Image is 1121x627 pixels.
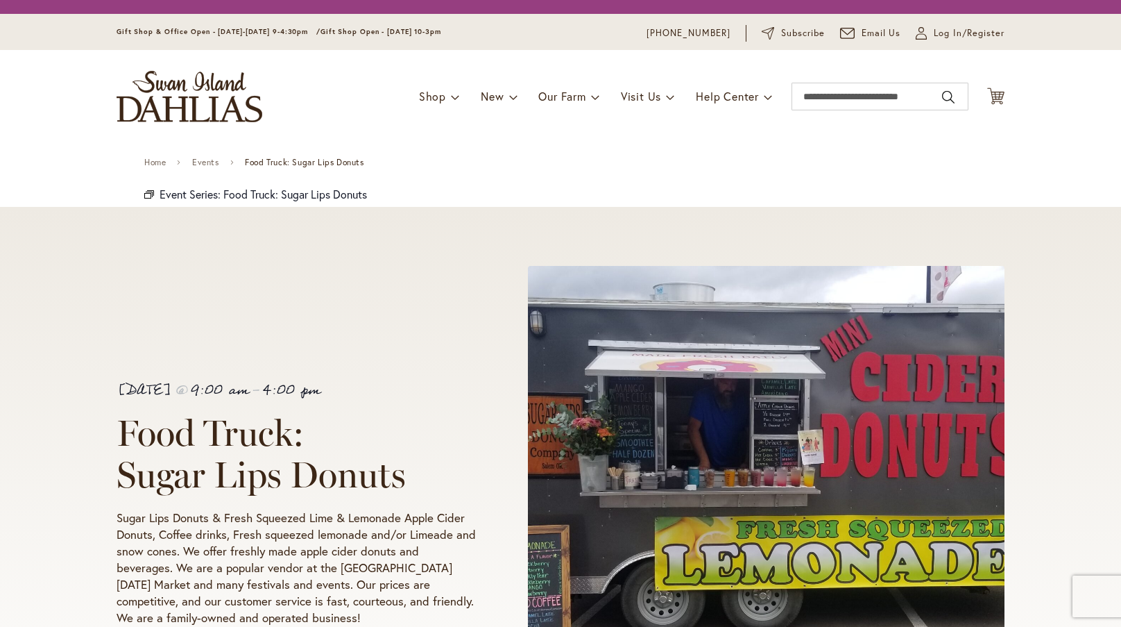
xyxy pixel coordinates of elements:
span: Email Us [862,26,901,40]
a: Home [144,158,166,167]
span: Our Farm [538,89,585,103]
span: 4:00 pm [262,377,320,403]
span: Subscribe [781,26,825,40]
a: Log In/Register [916,26,1004,40]
a: Food Truck: Sugar Lips Donuts [223,187,367,201]
span: Food Truck: Sugar Lips Donuts [245,158,363,167]
span: Visit Us [621,89,661,103]
em: Event Series: [144,186,154,204]
span: 9:00 am [191,377,249,403]
span: Shop [419,89,446,103]
span: Event Series: [160,187,221,201]
span: Gift Shop Open - [DATE] 10-3pm [320,27,441,36]
a: [PHONE_NUMBER] [647,26,730,40]
span: @ [175,377,188,403]
span: - [252,377,259,403]
span: Food Truck: Sugar Lips Donuts [117,411,406,496]
span: [DATE] [117,377,172,403]
span: Help Center [696,89,759,103]
p: Sugar Lips Donuts & Fresh Squeezed Lime & Lemonade Apple Cider Donuts, Coffee drinks, Fresh squee... [117,510,477,626]
a: Email Us [840,26,901,40]
button: Search [942,86,955,108]
a: Events [192,158,219,167]
span: Gift Shop & Office Open - [DATE]-[DATE] 9-4:30pm / [117,27,320,36]
a: store logo [117,71,262,122]
a: Subscribe [762,26,825,40]
span: Log In/Register [934,26,1004,40]
span: New [481,89,504,103]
